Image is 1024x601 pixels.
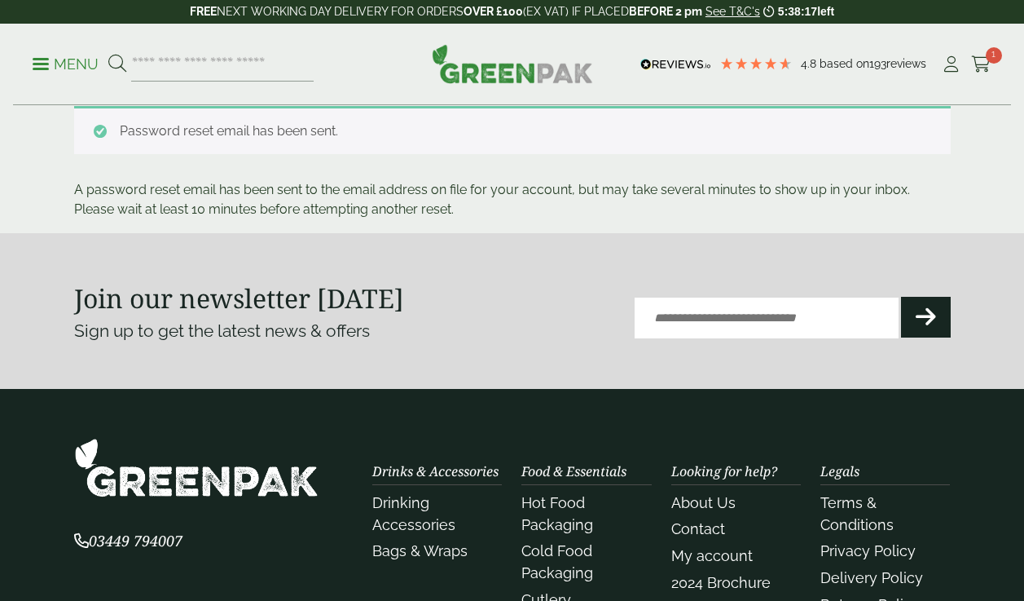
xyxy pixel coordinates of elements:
a: My account [671,547,753,564]
a: Bags & Wraps [372,542,468,559]
span: 193 [869,57,886,70]
a: 1 [971,52,991,77]
a: Cold Food Packaging [521,542,593,581]
strong: OVER £100 [464,5,523,18]
strong: BEFORE 2 pm [629,5,702,18]
span: reviews [886,57,926,70]
a: Hot Food Packaging [521,494,593,533]
p: Sign up to get the latest news & offers [74,318,468,344]
img: REVIEWS.io [640,59,711,70]
span: Based on [820,57,869,70]
div: Password reset email has been sent. [74,106,951,154]
span: 1 [986,47,1002,64]
a: Delivery Policy [820,569,923,586]
a: Terms & Conditions [820,494,894,533]
strong: FREE [190,5,217,18]
a: 03449 794007 [74,534,182,550]
a: 2024 Brochure [671,574,771,591]
i: My Account [941,56,961,73]
span: 03449 794007 [74,531,182,550]
a: Privacy Policy [820,542,916,559]
a: About Us [671,494,736,511]
img: GreenPak Supplies [74,438,319,497]
a: Drinking Accessories [372,494,455,533]
span: 5:38:17 [778,5,817,18]
strong: Join our newsletter [DATE] [74,281,404,316]
i: Cart [971,56,991,73]
a: Menu [33,55,99,71]
a: See T&C's [705,5,760,18]
a: Contact [671,520,725,537]
p: Menu [33,55,99,74]
div: 4.8 Stars [719,56,793,71]
span: left [817,5,834,18]
p: A password reset email has been sent to the email address on file for your account, but may take ... [74,180,951,219]
span: 4.8 [801,57,820,70]
img: GreenPak Supplies [432,44,593,83]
